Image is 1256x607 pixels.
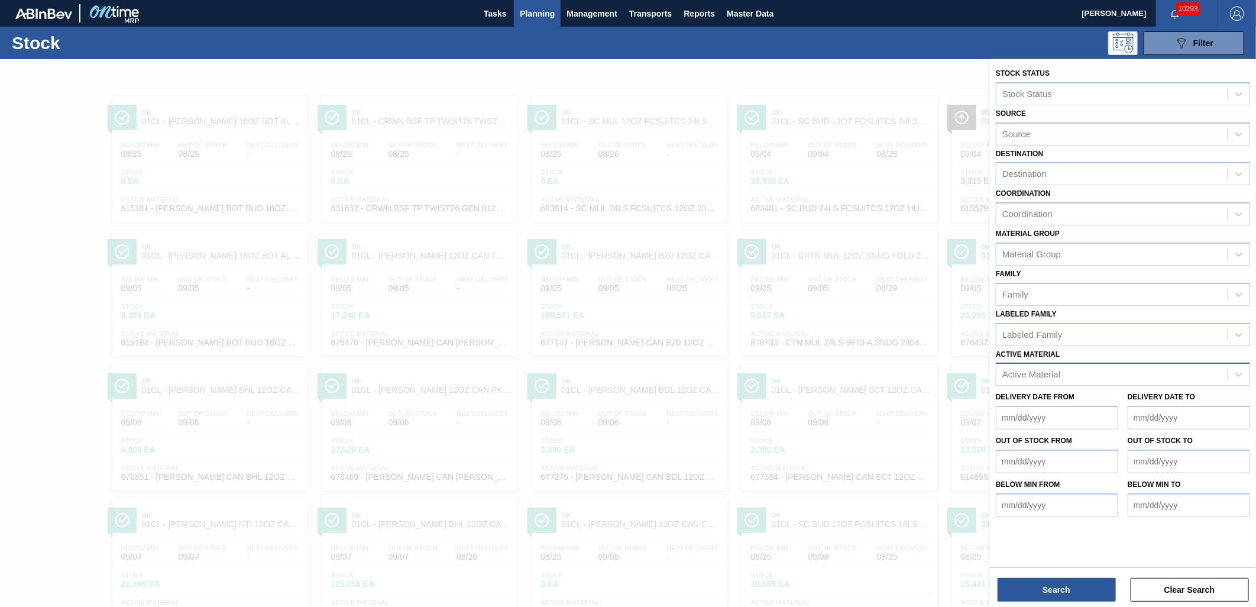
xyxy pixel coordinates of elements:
[996,310,1057,318] label: Labeled Family
[996,480,1060,489] label: Below Min from
[567,7,617,21] span: Management
[996,493,1118,517] input: mm/dd/yyyy
[629,7,672,21] span: Transports
[996,230,1060,238] label: Material Group
[1230,7,1244,21] img: Logout
[1002,289,1028,299] div: Family
[1002,89,1052,99] div: Stock Status
[1128,406,1250,430] input: mm/dd/yyyy
[996,406,1118,430] input: mm/dd/yyyy
[1128,480,1181,489] label: Below Min to
[1128,450,1250,473] input: mm/dd/yyyy
[684,7,715,21] span: Reports
[1156,5,1194,22] button: Notifications
[1144,31,1244,55] button: Filter
[1108,31,1138,55] div: Programming: no user selected
[1193,38,1213,48] span: Filter
[996,350,1060,359] label: Active Material
[996,437,1072,445] label: Out of Stock from
[1128,493,1250,517] input: mm/dd/yyyy
[1128,393,1195,401] label: Delivery Date to
[1128,437,1193,445] label: Out of Stock to
[996,150,1043,158] label: Destination
[996,189,1051,198] label: Coordination
[1002,330,1063,340] div: Labeled Family
[482,7,508,21] span: Tasks
[1002,370,1060,380] div: Active Material
[1002,209,1053,219] div: Coordination
[996,270,1021,278] label: Family
[1176,2,1200,15] span: 10293
[727,7,773,21] span: Master Data
[996,109,1026,118] label: Source
[1002,129,1031,139] div: Source
[996,450,1118,473] input: mm/dd/yyyy
[1002,249,1061,259] div: Material Group
[996,393,1074,401] label: Delivery Date from
[15,8,72,19] img: TNhmsLtSVTkK8tSr43FrP2fwEKptu5GPRR3wAAAABJRU5ErkJggg==
[1002,169,1047,179] div: Destination
[996,69,1050,78] label: Stock Status
[12,36,192,50] h1: Stock
[520,7,555,21] span: Planning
